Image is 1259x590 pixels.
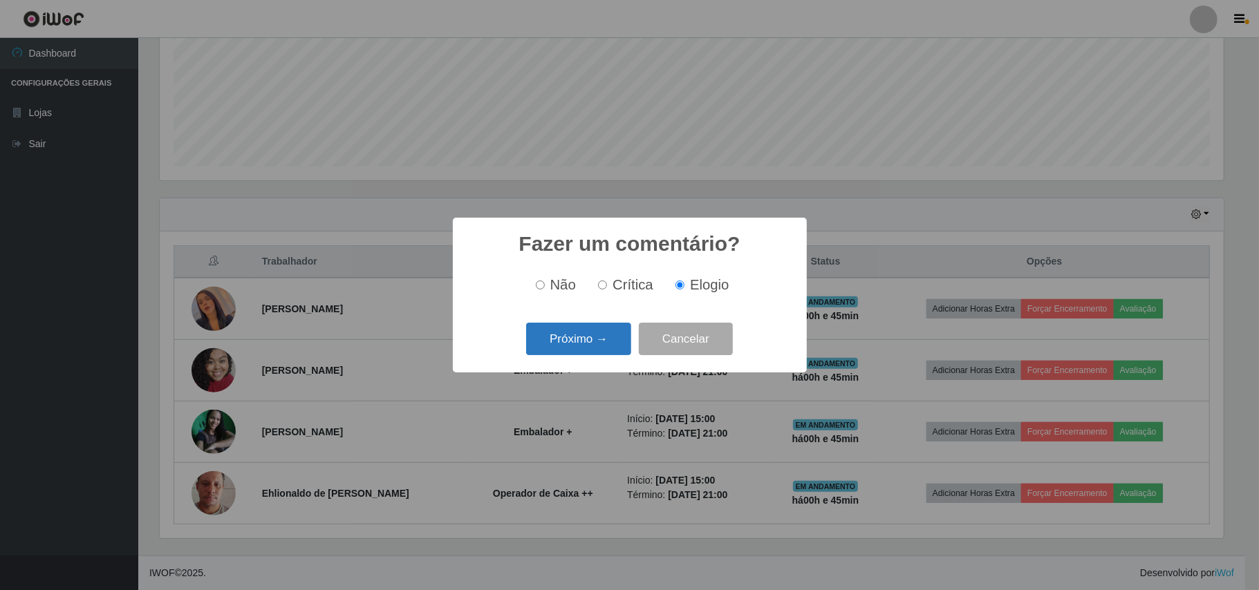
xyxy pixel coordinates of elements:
[675,280,684,289] input: Elogio
[613,277,653,292] span: Crítica
[550,277,576,292] span: Não
[690,277,729,292] span: Elogio
[526,323,631,355] button: Próximo →
[536,280,545,289] input: Não
[519,231,740,256] h2: Fazer um comentário?
[639,323,733,355] button: Cancelar
[598,280,607,289] input: Crítica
